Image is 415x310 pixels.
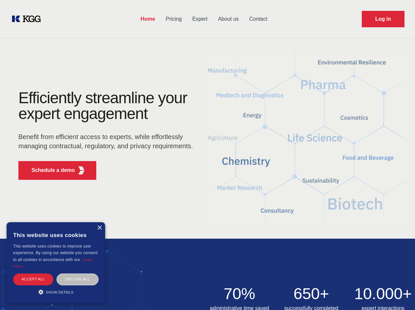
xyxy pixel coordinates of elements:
a: Cookie Policy [13,258,93,268]
p: Schedule a demo [32,166,75,174]
a: About us [213,11,244,28]
div: This website uses cookies [13,227,99,243]
span: This website uses cookies to improve user experience. By using our website you consent to all coo... [13,244,98,262]
a: Pricing [160,11,187,28]
div: Accept all [13,274,53,285]
img: KGG Fifth Element RED [208,43,407,232]
div: Close [97,226,102,230]
a: Request Demo [362,11,404,27]
h1: Efficiently streamline your expert engagement [18,90,197,122]
a: Contact [244,11,273,28]
div: Decline all [57,274,99,285]
a: Home [135,11,160,28]
p: Benefit from efficient access to experts, while effortlessly managing contractual, regulatory, an... [18,132,197,151]
a: Expert [187,11,213,28]
img: KGG Fifth Element RED [77,166,85,175]
div: Show details [13,289,99,295]
span: Show details [46,290,74,294]
button: Schedule a demoKGG Fifth Element RED [18,161,96,180]
a: KOL Knowledge Platform: Talk to Key External Experts (KEE) [11,14,46,24]
h2: 70% [208,286,272,302]
h2: 650+ [279,286,343,302]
